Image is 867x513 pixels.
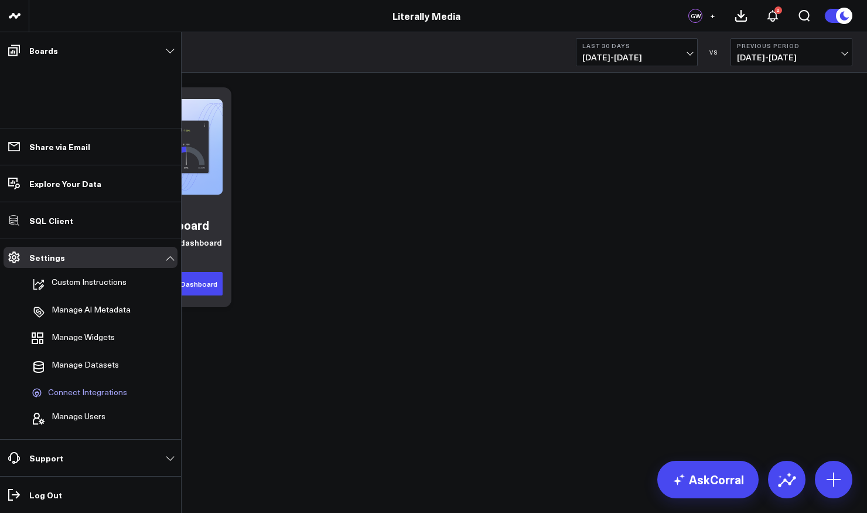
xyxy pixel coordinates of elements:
a: Manage Datasets [27,354,142,380]
span: Manage Users [52,412,105,426]
p: Settings [29,253,65,262]
p: Support [29,453,63,463]
button: Last 30 Days[DATE]-[DATE] [576,38,698,66]
a: Connect Integrations [27,382,142,404]
span: [DATE] - [DATE] [582,53,691,62]
div: GW [688,9,702,23]
p: Custom Instructions [52,277,127,291]
button: Generate Dashboard [141,272,223,295]
button: Manage Users [27,406,105,432]
span: Connect Integrations [48,388,127,398]
span: Manage Widgets [52,332,115,346]
div: 2 [774,6,782,14]
p: SQL Client [29,216,73,225]
p: Manage AI Metadata [52,305,131,319]
button: + [705,9,719,23]
div: VS [704,49,725,56]
span: + [710,12,715,20]
button: Custom Instructions [27,271,127,297]
p: Log Out [29,490,62,500]
a: Log Out [4,484,178,505]
a: AskCorral [657,461,759,498]
a: Manage AI Metadata [27,299,142,325]
a: Literally Media [392,9,460,22]
a: SQL Client [4,210,178,231]
span: [DATE] - [DATE] [737,53,846,62]
b: Last 30 Days [582,42,691,49]
a: Manage Widgets [27,327,142,352]
p: Explore Your Data [29,179,101,188]
span: Manage Datasets [52,360,119,374]
button: Previous Period[DATE]-[DATE] [731,38,852,66]
p: Boards [29,46,58,55]
b: Previous Period [737,42,846,49]
p: Share via Email [29,142,90,151]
